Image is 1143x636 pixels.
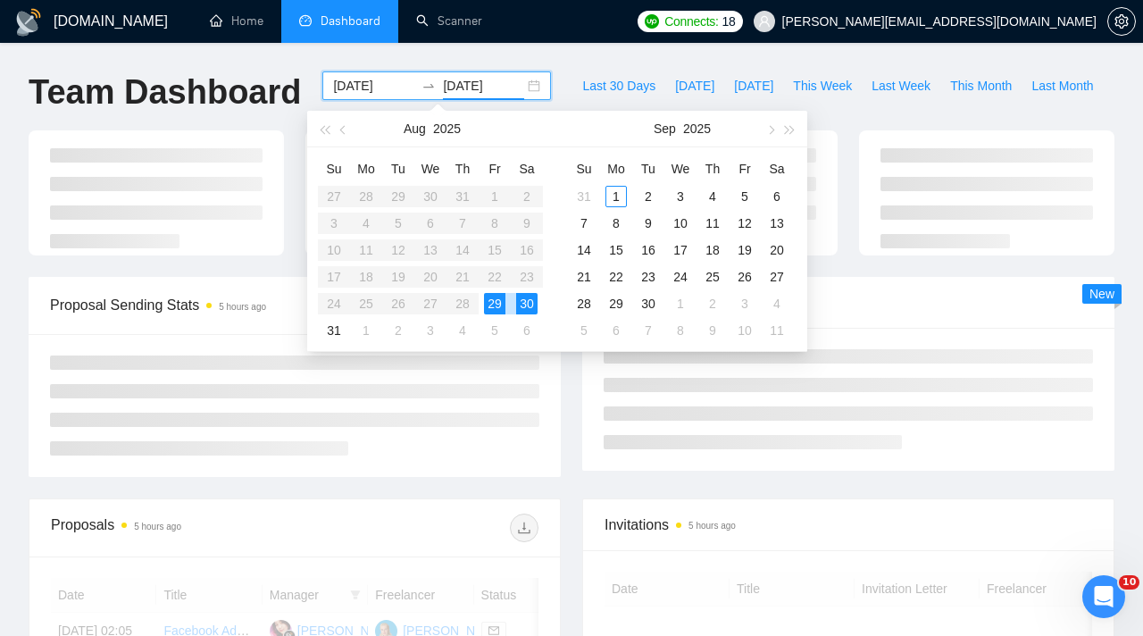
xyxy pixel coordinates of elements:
th: Fr [479,155,511,183]
td: 2025-09-17 [664,237,697,264]
td: 2025-08-30 [511,290,543,317]
div: 22 [605,266,627,288]
td: 2025-09-07 [568,210,600,237]
td: 2025-09-08 [600,210,632,237]
td: 2025-10-10 [729,317,761,344]
td: 2025-09-16 [632,237,664,264]
td: 2025-09-21 [568,264,600,290]
div: 28 [573,293,595,314]
th: Fr [729,155,761,183]
button: 2025 [433,111,461,146]
td: 2025-09-02 [632,183,664,210]
td: 2025-09-05 [479,317,511,344]
div: 23 [638,266,659,288]
div: 27 [766,266,788,288]
button: [DATE] [665,71,724,100]
th: Th [446,155,479,183]
time: 5 hours ago [219,302,266,312]
a: searchScanner [416,13,482,29]
td: 2025-09-06 [511,317,543,344]
button: Aug [404,111,426,146]
iframe: Intercom live chat [1082,575,1125,618]
th: Mo [600,155,632,183]
time: 5 hours ago [134,522,181,531]
td: 2025-09-28 [568,290,600,317]
th: Sa [511,155,543,183]
div: 18 [702,239,723,261]
td: 2025-09-05 [729,183,761,210]
span: user [758,15,771,28]
div: 4 [766,293,788,314]
td: 2025-09-10 [664,210,697,237]
div: 11 [702,213,723,234]
div: 3 [420,320,441,341]
div: 19 [734,239,755,261]
td: 2025-09-01 [350,317,382,344]
th: Su [318,155,350,183]
img: logo [14,8,43,37]
td: 2025-09-22 [600,264,632,290]
div: 7 [573,213,595,234]
td: 2025-09-06 [761,183,793,210]
time: 5 hours ago [688,521,736,531]
button: setting [1107,7,1136,36]
div: 1 [605,186,627,207]
h1: Team Dashboard [29,71,301,113]
div: 5 [734,186,755,207]
td: 2025-08-31 [568,183,600,210]
div: 3 [670,186,691,207]
div: 4 [452,320,473,341]
div: 31 [573,186,595,207]
td: 2025-09-18 [697,237,729,264]
div: 6 [605,320,627,341]
span: Scanner Breakdown [604,291,1093,314]
td: 2025-08-31 [318,317,350,344]
td: 2025-10-03 [729,290,761,317]
th: Tu [382,155,414,183]
td: 2025-09-04 [697,183,729,210]
div: 21 [573,266,595,288]
button: [DATE] [724,71,783,100]
td: 2025-09-09 [632,210,664,237]
td: 2025-09-03 [664,183,697,210]
span: to [421,79,436,93]
td: 2025-09-12 [729,210,761,237]
div: 2 [638,186,659,207]
td: 2025-10-05 [568,317,600,344]
div: 29 [484,293,505,314]
div: 20 [766,239,788,261]
div: 7 [638,320,659,341]
div: 16 [638,239,659,261]
button: Last 30 Days [572,71,665,100]
div: 2 [388,320,409,341]
td: 2025-10-06 [600,317,632,344]
div: 13 [766,213,788,234]
td: 2025-10-04 [761,290,793,317]
div: 10 [670,213,691,234]
button: This Month [940,71,1022,100]
td: 2025-09-11 [697,210,729,237]
th: We [664,155,697,183]
div: 17 [670,239,691,261]
th: Th [697,155,729,183]
button: Sep [654,111,676,146]
td: 2025-09-15 [600,237,632,264]
span: swap-right [421,79,436,93]
span: New [1089,287,1114,301]
th: We [414,155,446,183]
div: 30 [516,293,538,314]
td: 2025-09-19 [729,237,761,264]
button: This Week [783,71,862,100]
td: 2025-10-07 [632,317,664,344]
td: 2025-10-11 [761,317,793,344]
div: 6 [766,186,788,207]
span: Connects: [664,12,718,31]
div: 6 [516,320,538,341]
span: 18 [722,12,736,31]
td: 2025-09-03 [414,317,446,344]
div: 29 [605,293,627,314]
div: 9 [638,213,659,234]
td: 2025-09-30 [632,290,664,317]
span: [DATE] [734,76,773,96]
td: 2025-09-01 [600,183,632,210]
